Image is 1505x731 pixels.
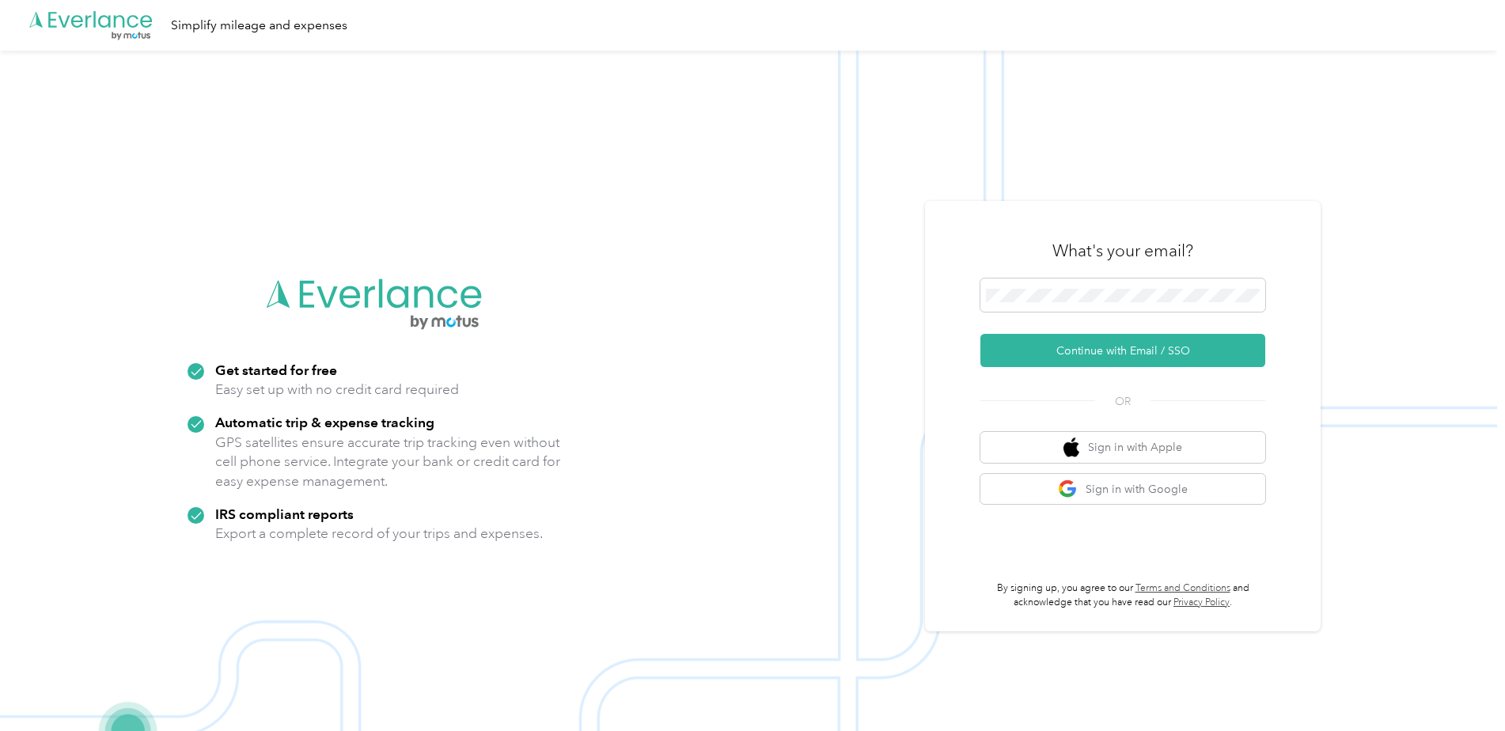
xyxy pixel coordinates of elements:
[1058,479,1078,499] img: google logo
[1135,582,1230,594] a: Terms and Conditions
[215,362,337,378] strong: Get started for free
[980,474,1265,505] button: google logoSign in with Google
[980,581,1265,609] p: By signing up, you agree to our and acknowledge that you have read our .
[215,433,561,491] p: GPS satellites ensure accurate trip tracking even without cell phone service. Integrate your bank...
[215,506,354,522] strong: IRS compliant reports
[215,414,434,430] strong: Automatic trip & expense tracking
[215,524,543,544] p: Export a complete record of your trips and expenses.
[980,334,1265,367] button: Continue with Email / SSO
[1173,597,1230,608] a: Privacy Policy
[1095,393,1151,410] span: OR
[1052,240,1193,262] h3: What's your email?
[980,432,1265,463] button: apple logoSign in with Apple
[215,380,459,400] p: Easy set up with no credit card required
[1416,642,1505,731] iframe: Everlance-gr Chat Button Frame
[1063,437,1079,457] img: apple logo
[171,16,347,36] div: Simplify mileage and expenses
